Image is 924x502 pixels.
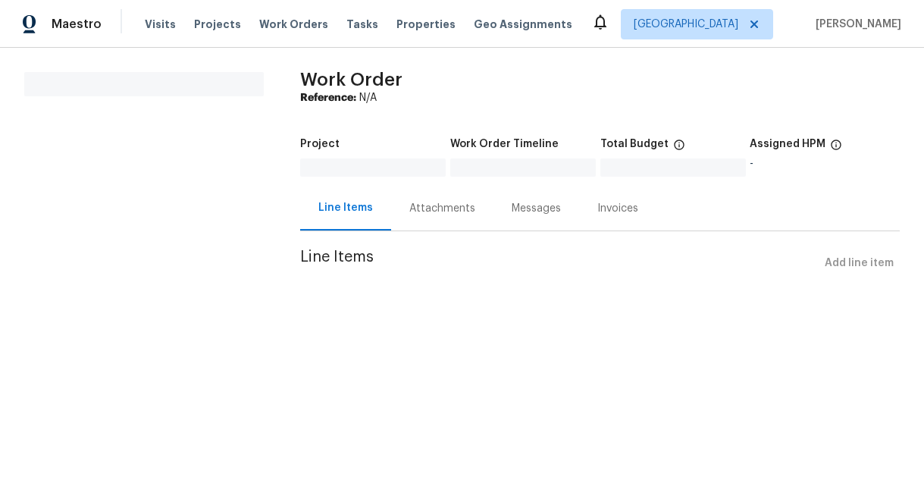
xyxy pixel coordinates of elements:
h5: Project [300,139,340,149]
span: [PERSON_NAME] [810,17,901,32]
h5: Work Order Timeline [450,139,559,149]
span: Maestro [52,17,102,32]
span: Work Order [300,71,402,89]
span: Line Items [300,249,819,278]
div: Attachments [409,201,475,216]
span: [GEOGRAPHIC_DATA] [634,17,738,32]
div: Messages [512,201,561,216]
span: Projects [194,17,241,32]
div: Line Items [318,200,373,215]
h5: Total Budget [600,139,669,149]
span: The total cost of line items that have been proposed by Opendoor. This sum includes line items th... [673,139,685,158]
span: Work Orders [259,17,328,32]
span: The hpm assigned to this work order. [830,139,842,158]
b: Reference: [300,93,356,103]
span: Visits [145,17,176,32]
div: N/A [300,90,900,105]
span: Geo Assignments [474,17,572,32]
span: Properties [396,17,456,32]
div: - [750,158,900,169]
h5: Assigned HPM [750,139,825,149]
div: Invoices [597,201,638,216]
span: Tasks [346,19,378,30]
